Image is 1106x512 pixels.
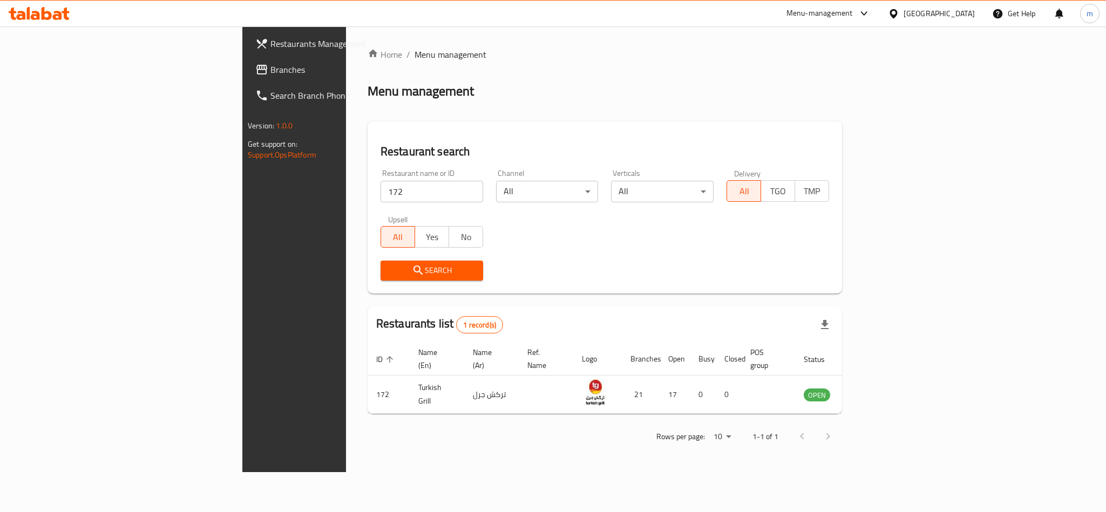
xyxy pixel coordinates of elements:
[622,343,660,376] th: Branches
[464,376,519,414] td: تركش جرل
[415,226,449,248] button: Yes
[381,181,483,202] input: Search for restaurant name or ID..
[410,376,464,414] td: Turkish Grill
[381,226,415,248] button: All
[247,57,427,83] a: Branches
[247,31,427,57] a: Restaurants Management
[248,137,297,151] span: Get support on:
[418,346,451,372] span: Name (En)
[582,379,609,406] img: Turkish Grill
[247,83,427,108] a: Search Branch Phone
[716,343,742,376] th: Closed
[690,343,716,376] th: Busy
[573,343,622,376] th: Logo
[765,183,791,199] span: TGO
[457,320,503,330] span: 1 record(s)
[611,181,714,202] div: All
[368,48,842,61] nav: breadcrumb
[419,229,445,245] span: Yes
[786,7,853,20] div: Menu-management
[270,63,418,76] span: Branches
[248,148,316,162] a: Support.OpsPlatform
[270,37,418,50] span: Restaurants Management
[716,376,742,414] td: 0
[734,169,761,177] label: Delivery
[761,180,795,202] button: TGO
[804,353,839,366] span: Status
[376,353,397,366] span: ID
[248,119,274,133] span: Version:
[276,119,293,133] span: 1.0.0
[381,144,829,160] h2: Restaurant search
[690,376,716,414] td: 0
[496,181,599,202] div: All
[473,346,506,372] span: Name (Ar)
[376,316,503,333] h2: Restaurants list
[1087,8,1093,19] span: m
[752,430,778,443] p: 1-1 of 1
[812,312,838,338] div: Export file
[904,8,975,19] div: [GEOGRAPHIC_DATA]
[731,183,757,199] span: All
[388,215,408,223] label: Upsell
[385,229,411,245] span: All
[456,316,503,333] div: Total records count
[799,183,825,199] span: TMP
[270,89,418,102] span: Search Branch Phone
[381,261,483,281] button: Search
[660,343,690,376] th: Open
[622,376,660,414] td: 21
[709,429,735,445] div: Rows per page:
[368,343,889,414] table: enhanced table
[795,180,829,202] button: TMP
[656,430,705,443] p: Rows per page:
[804,389,830,401] span: OPEN
[453,229,479,245] span: No
[368,83,474,100] h2: Menu management
[389,264,474,277] span: Search
[527,346,560,372] span: Ref. Name
[449,226,483,248] button: No
[727,180,761,202] button: All
[750,346,782,372] span: POS group
[415,48,486,61] span: Menu management
[660,376,690,414] td: 17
